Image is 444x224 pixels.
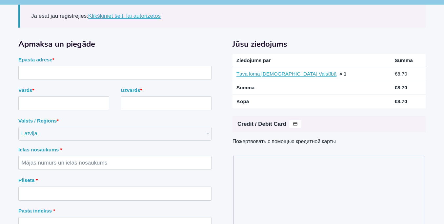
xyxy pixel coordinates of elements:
[289,120,301,128] img: Credit / Debit Card
[391,54,426,67] th: Summa
[232,81,391,95] th: Summa
[395,71,407,77] bdi: 8.70
[395,99,398,104] span: €
[18,174,212,187] label: Pilsēta
[18,144,212,156] label: Ielas nosaukums
[18,54,212,66] label: Epasta adrese
[395,85,407,90] bdi: 8.70
[232,116,426,132] label: Credit / Debit Card
[18,127,212,141] span: Valsts / Reģions
[395,85,398,90] span: €
[395,71,398,77] span: €
[232,138,426,145] p: Пожертвовать с помощью кредитной карты
[18,156,212,170] input: Mājas numurs un ielas nosaukums
[18,115,212,127] label: Valsts / Reģions
[18,5,426,28] div: Ja esat jau reģistrējies:
[18,84,109,97] label: Vārds
[18,205,212,217] label: Pasta indekss
[232,54,391,67] th: Ziedojums par
[339,71,347,77] strong: × 1
[395,99,407,104] bdi: 8.70
[18,38,212,50] h3: Apmaksa un piegāde
[19,127,211,140] span: Latvija
[236,71,336,77] a: Тava loma [DEMOGRAPHIC_DATA] Valstībā
[232,95,391,108] th: Kopā
[121,84,212,97] label: Uzvārds
[88,13,161,19] a: Klikšķiniet šeit, lai autorizētos
[222,38,426,50] h3: Jūsu ziedojums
